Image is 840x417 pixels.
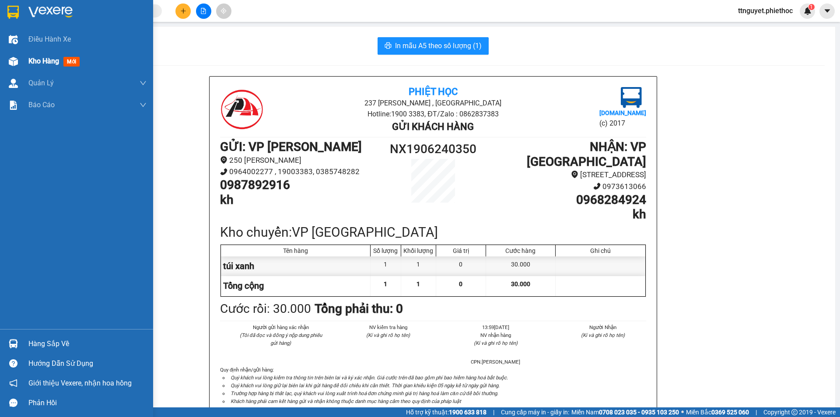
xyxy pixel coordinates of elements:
span: environment [571,171,578,178]
i: (Kí và ghi rõ họ tên) [474,340,518,346]
span: 0 [459,280,462,287]
h1: kh [220,193,380,207]
li: (c) 2017 [599,118,646,129]
span: Cung cấp máy in - giấy in: [501,407,569,417]
span: ttnguyet.phiethoc [731,5,800,16]
span: Miền Nam [571,407,679,417]
sup: 1 [808,4,815,10]
span: Miền Bắc [686,407,749,417]
h1: 0968284924 [486,193,646,207]
img: warehouse-icon [9,339,18,348]
button: aim [216,4,231,19]
i: Quý khách vui lòng kiểm tra thông tin trên biên lai và ký xác nhận. Giá cước trên đã bao gồm phí ... [231,375,508,381]
div: Tên hàng [223,247,368,254]
span: In mẫu A5 theo số lượng (1) [395,40,482,51]
img: warehouse-icon [9,35,18,44]
div: Cước rồi : 30.000 [220,299,311,319]
img: icon-new-feature [804,7,812,15]
div: Kho chuyển: VP [GEOGRAPHIC_DATA] [220,222,646,242]
span: copyright [791,409,798,415]
b: Tổng phải thu: 0 [315,301,403,316]
i: (Tôi đã đọc và đồng ý nộp dung phiếu gửi hàng) [240,332,322,346]
div: Hướng dẫn sử dụng [28,357,147,370]
div: Khối lượng [403,247,434,254]
b: Gửi khách hàng [392,121,474,132]
span: 1 [810,4,813,10]
div: 1 [371,256,401,276]
b: [DOMAIN_NAME] [599,109,646,116]
i: Trường hợp hàng bị thất lạc, quý khách vui lòng xuất trình hoá đơn chứng minh giá trị hàng hoá là... [231,390,498,396]
span: phone [593,182,601,190]
span: 1 [384,280,387,287]
div: túi xanh [221,256,371,276]
span: caret-down [823,7,831,15]
li: CPN.[PERSON_NAME] [452,358,539,366]
span: file-add [200,8,206,14]
li: [STREET_ADDRESS] [486,169,646,181]
span: ⚪️ [681,410,684,414]
span: 30.000 [511,280,530,287]
div: 1 [401,256,436,276]
span: down [140,80,147,87]
span: message [9,399,17,407]
div: Hàng sắp về [28,337,147,350]
strong: 0708 023 035 - 0935 103 250 [599,409,679,416]
span: Hỗ trợ kỹ thuật: [406,407,486,417]
div: 30.000 [486,256,556,276]
img: logo-vxr [7,6,19,19]
div: Cước hàng [488,247,553,254]
span: Kho hàng [28,57,59,65]
h1: 0987892916 [220,178,380,193]
button: printerIn mẫu A5 theo số lượng (1) [378,37,489,55]
div: Phản hồi [28,396,147,410]
li: Người gửi hàng xác nhận [238,323,324,331]
i: Quý khách vui lòng giữ lại biên lai khi gửi hàng để đối chiếu khi cần thiết. Thời gian khiếu kiện... [231,382,500,389]
button: caret-down [819,4,835,19]
button: plus [175,4,191,19]
span: mới [63,57,80,67]
b: Phiệt Học [409,86,458,97]
span: Tổng cộng [223,280,264,291]
strong: 0369 525 060 [711,409,749,416]
li: 0964002277 , 19003383, 0385748282 [220,166,380,178]
span: Giới thiệu Vexere, nhận hoa hồng [28,378,132,389]
li: 13:59[DATE] [452,323,539,331]
h1: NX1906240350 [380,140,486,159]
li: 250 [PERSON_NAME] [220,154,380,166]
span: environment [220,156,227,164]
strong: 1900 633 818 [449,409,486,416]
button: file-add [196,4,211,19]
div: Ghi chú [558,247,643,254]
img: solution-icon [9,101,18,110]
img: logo.jpg [621,87,642,108]
b: GỬI : VP [PERSON_NAME] [220,140,362,154]
img: logo.jpg [220,87,264,131]
span: phone [220,168,227,175]
div: Số lượng [373,247,399,254]
i: (Kí và ghi rõ họ tên) [581,332,625,338]
div: 0 [436,256,486,276]
span: | [493,407,494,417]
h1: kh [486,207,646,222]
span: plus [180,8,186,14]
li: NV nhận hàng [452,331,539,339]
li: Người Nhận [560,323,647,331]
span: aim [220,8,227,14]
img: warehouse-icon [9,79,18,88]
li: NV kiểm tra hàng [345,323,432,331]
span: notification [9,379,17,387]
span: Quản Lý [28,77,54,88]
span: Điều hành xe [28,34,71,45]
b: NHẬN : VP [GEOGRAPHIC_DATA] [527,140,646,169]
img: warehouse-icon [9,57,18,66]
span: Báo cáo [28,99,55,110]
li: 0973613066 [486,181,646,193]
div: Quy định nhận/gửi hàng : [220,366,646,405]
span: question-circle [9,359,17,368]
span: printer [385,42,392,50]
span: down [140,102,147,109]
span: | [756,407,757,417]
i: (Kí và ghi rõ họ tên) [366,332,410,338]
li: 237 [PERSON_NAME] , [GEOGRAPHIC_DATA] [291,98,575,109]
i: Khách hàng phải cam kết hàng gửi và nhận không thuộc danh mục hàng cấm theo quy định của pháp luật [231,398,461,404]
